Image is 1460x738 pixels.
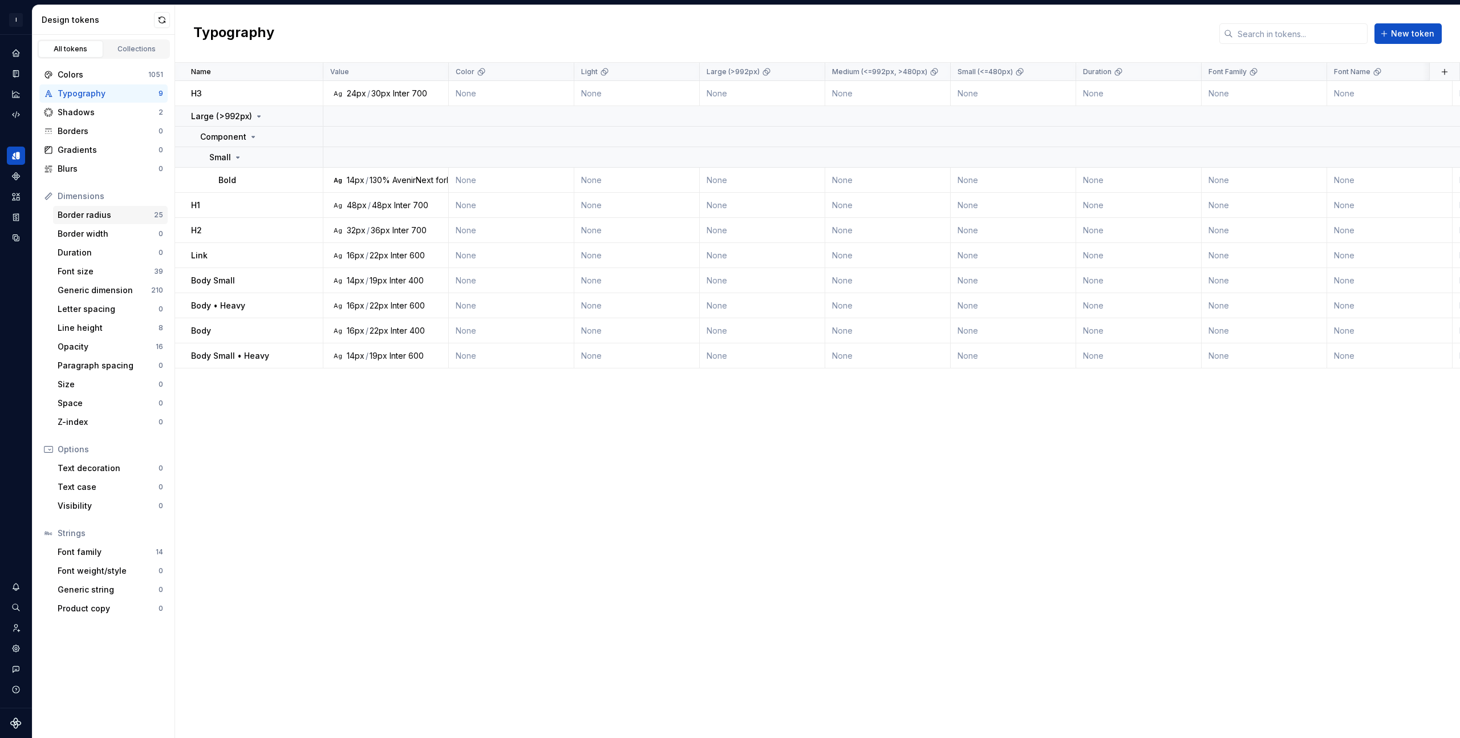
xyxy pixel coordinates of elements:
[53,319,168,337] a: Line height8
[53,478,168,496] a: Text case0
[951,318,1076,343] td: None
[1202,243,1327,268] td: None
[700,243,825,268] td: None
[53,356,168,375] a: Paragraph spacing0
[7,147,25,165] a: Design tokens
[951,268,1076,293] td: None
[574,168,700,193] td: None
[159,585,163,594] div: 0
[1327,243,1453,268] td: None
[333,276,342,285] div: Ag
[1327,168,1453,193] td: None
[42,44,99,54] div: All tokens
[574,243,700,268] td: None
[58,144,159,156] div: Gradients
[191,200,200,211] p: H1
[1334,67,1370,76] p: Font Name
[7,64,25,83] a: Documentation
[159,361,163,370] div: 0
[1076,193,1202,218] td: None
[1233,23,1368,44] input: Search in tokens...
[581,67,598,76] p: Light
[371,88,391,99] div: 30px
[449,243,574,268] td: None
[53,543,168,561] a: Font family14
[191,325,211,336] p: Body
[191,225,202,236] p: H2
[159,482,163,492] div: 0
[347,225,366,236] div: 32px
[58,360,159,371] div: Paragraph spacing
[58,416,159,428] div: Z-index
[58,546,156,558] div: Font family
[825,218,951,243] td: None
[1076,293,1202,318] td: None
[449,193,574,218] td: None
[449,268,574,293] td: None
[390,350,406,362] div: Inter
[53,562,168,580] a: Font weight/style0
[951,193,1076,218] td: None
[1327,81,1453,106] td: None
[9,13,23,27] div: I
[1391,28,1434,39] span: New token
[825,293,951,318] td: None
[53,413,168,431] a: Z-index0
[7,639,25,658] a: Settings
[951,243,1076,268] td: None
[449,343,574,368] td: None
[58,107,159,118] div: Shadows
[951,293,1076,318] td: None
[1083,67,1112,76] p: Duration
[39,84,168,103] a: Typography9
[7,44,25,62] a: Home
[832,67,927,76] p: Medium (<=992px, >480px)
[1327,218,1453,243] td: None
[53,244,168,262] a: Duration0
[700,268,825,293] td: None
[574,343,700,368] td: None
[191,275,235,286] p: Body Small
[1076,81,1202,106] td: None
[159,229,163,238] div: 0
[825,343,951,368] td: None
[1202,318,1327,343] td: None
[200,131,246,143] p: Component
[7,619,25,637] a: Invite team
[7,208,25,226] a: Storybook stories
[7,660,25,678] button: Contact support
[108,44,165,54] div: Collections
[951,81,1076,106] td: None
[825,268,951,293] td: None
[58,69,148,80] div: Colors
[951,168,1076,193] td: None
[58,398,159,409] div: Space
[370,350,387,362] div: 19px
[413,200,428,211] div: 700
[39,66,168,84] a: Colors1051
[7,229,25,247] div: Data sources
[391,250,407,261] div: Inter
[700,168,825,193] td: None
[53,394,168,412] a: Space0
[7,85,25,103] div: Analytics
[159,417,163,427] div: 0
[391,325,407,336] div: Inter
[53,375,168,394] a: Size0
[159,380,163,389] div: 0
[574,81,700,106] td: None
[58,285,151,296] div: Generic dimension
[7,578,25,596] button: Notifications
[372,200,392,211] div: 48px
[370,175,390,186] div: 130%
[209,152,231,163] p: Small
[39,103,168,121] a: Shadows2
[151,286,163,295] div: 210
[39,160,168,178] a: Blurs0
